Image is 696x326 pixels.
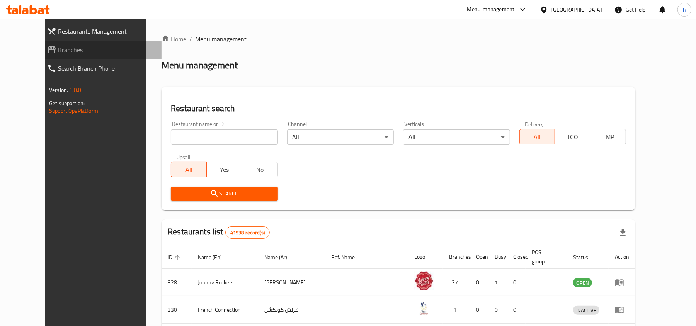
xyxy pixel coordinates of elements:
[49,98,85,108] span: Get support on:
[162,34,186,44] a: Home
[614,223,632,242] div: Export file
[332,253,365,262] span: Ref. Name
[287,129,394,145] div: All
[41,59,162,78] a: Search Branch Phone
[507,269,526,296] td: 0
[171,187,277,201] button: Search
[41,22,162,41] a: Restaurants Management
[242,162,278,177] button: No
[551,5,602,14] div: [GEOGRAPHIC_DATA]
[558,131,587,143] span: TGO
[171,162,207,177] button: All
[168,226,270,239] h2: Restaurants list
[609,245,635,269] th: Action
[525,121,544,127] label: Delivery
[523,131,552,143] span: All
[443,269,470,296] td: 37
[195,34,247,44] span: Menu management
[488,296,507,324] td: 0
[49,106,98,116] a: Support.OpsPlatform
[443,245,470,269] th: Branches
[573,306,599,315] span: INACTIVE
[162,296,192,324] td: 330
[573,278,592,287] span: OPEN
[226,229,269,236] span: 41938 record(s)
[168,253,182,262] span: ID
[507,245,526,269] th: Closed
[470,269,488,296] td: 0
[258,296,325,324] td: فرنش كونكشن
[414,271,434,290] img: Johnny Rockets
[49,85,68,95] span: Version:
[162,269,192,296] td: 328
[507,296,526,324] td: 0
[573,278,592,287] div: OPEN
[470,245,488,269] th: Open
[177,189,271,199] span: Search
[245,164,275,175] span: No
[192,296,258,324] td: French Connection
[573,253,598,262] span: Status
[408,245,443,269] th: Logo
[41,41,162,59] a: Branches
[171,129,277,145] input: Search for restaurant name or ID..
[189,34,192,44] li: /
[594,131,623,143] span: TMP
[403,129,510,145] div: All
[414,299,434,318] img: French Connection
[488,269,507,296] td: 1
[58,27,155,36] span: Restaurants Management
[176,154,191,160] label: Upsell
[615,305,629,314] div: Menu
[264,253,297,262] span: Name (Ar)
[174,164,204,175] span: All
[206,162,242,177] button: Yes
[58,45,155,54] span: Branches
[69,85,81,95] span: 1.0.0
[615,278,629,287] div: Menu
[258,269,325,296] td: [PERSON_NAME]
[590,129,626,144] button: TMP
[225,226,270,239] div: Total records count
[519,129,555,144] button: All
[443,296,470,324] td: 1
[198,253,232,262] span: Name (En)
[532,248,558,266] span: POS group
[488,245,507,269] th: Busy
[555,129,590,144] button: TGO
[162,59,238,71] h2: Menu management
[210,164,239,175] span: Yes
[470,296,488,324] td: 0
[467,5,515,14] div: Menu-management
[192,269,258,296] td: Johnny Rockets
[58,64,155,73] span: Search Branch Phone
[683,5,686,14] span: h
[162,34,635,44] nav: breadcrumb
[171,103,626,114] h2: Restaurant search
